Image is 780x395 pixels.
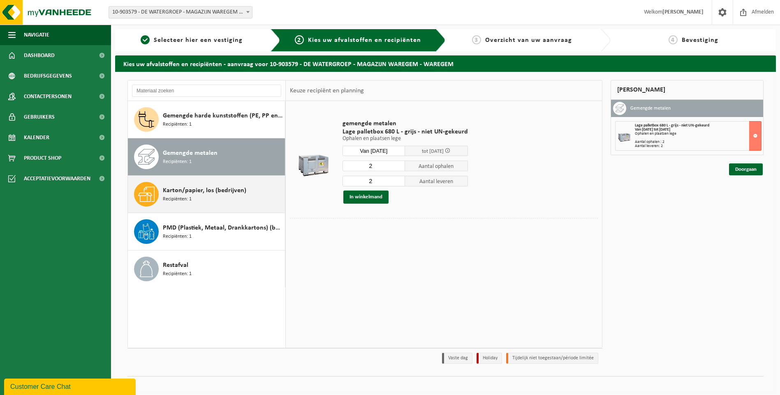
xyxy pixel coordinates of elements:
[405,176,468,186] span: Aantal leveren
[128,101,285,138] button: Gemengde harde kunststoffen (PE, PP en PVC), recycleerbaar (industrieel) Recipiënten: 1
[308,37,421,44] span: Kies uw afvalstoffen en recipiënten
[163,111,283,121] span: Gemengde harde kunststoffen (PE, PP en PVC), recycleerbaar (industrieel)
[163,121,192,129] span: Recipiënten: 1
[635,144,761,148] div: Aantal leveren: 2
[682,37,718,44] span: Bevestiging
[141,35,150,44] span: 1
[635,140,761,144] div: Aantal ophalen : 2
[24,45,55,66] span: Dashboard
[24,107,55,127] span: Gebruikers
[128,250,285,287] button: Restafval Recipiënten: 1
[24,66,72,86] span: Bedrijfsgegevens
[24,148,61,168] span: Product Shop
[286,80,368,101] div: Keuze recipiënt en planning
[163,270,192,278] span: Recipiënten: 1
[115,55,776,71] h2: Kies uw afvalstoffen en recipiënten - aanvraag voor 10-903579 - DE WATERGROEP - MAGAZIJN WAREGEM ...
[109,6,252,18] span: 10-903579 - DE WATERGROEP - MAGAZIJN WAREGEM - WAREGEM
[506,353,598,364] li: Tijdelijk niet toegestaan/période limitée
[24,168,90,189] span: Acceptatievoorwaarden
[343,191,389,204] button: In winkelmand
[24,127,49,148] span: Kalender
[163,148,218,158] span: Gemengde metalen
[635,123,709,128] span: Lage palletbox 680 L - grijs - niet UN-gekeurd
[132,85,281,97] input: Materiaal zoeken
[630,102,671,115] h3: Gemengde metalen
[343,146,405,156] input: Selecteer datum
[4,377,137,395] iframe: chat widget
[343,136,468,142] p: Ophalen en plaatsen lege
[343,119,468,128] span: gemengde metalen
[109,7,252,18] span: 10-903579 - DE WATERGROEP - MAGAZIJN WAREGEM - WAREGEM
[24,25,49,45] span: Navigatie
[477,353,502,364] li: Holiday
[128,138,285,176] button: Gemengde metalen Recipiënten: 1
[343,128,468,136] span: Lage palletbox 680 L - grijs - niet UN-gekeurd
[442,353,472,364] li: Vaste dag
[422,149,444,154] span: tot [DATE]
[163,260,188,270] span: Restafval
[24,86,72,107] span: Contactpersonen
[662,9,704,15] strong: [PERSON_NAME]
[472,35,481,44] span: 3
[635,127,670,132] strong: Van [DATE] tot [DATE]
[295,35,304,44] span: 2
[405,161,468,171] span: Aantal ophalen
[154,37,243,44] span: Selecteer hier een vestiging
[119,35,264,45] a: 1Selecteer hier een vestiging
[729,163,763,175] a: Doorgaan
[163,233,192,241] span: Recipiënten: 1
[163,158,192,166] span: Recipiënten: 1
[485,37,572,44] span: Overzicht van uw aanvraag
[128,176,285,213] button: Karton/papier, los (bedrijven) Recipiënten: 1
[163,186,246,195] span: Karton/papier, los (bedrijven)
[128,213,285,250] button: PMD (Plastiek, Metaal, Drankkartons) (bedrijven) Recipiënten: 1
[669,35,678,44] span: 4
[635,132,761,136] div: Ophalen en plaatsen lege
[163,223,283,233] span: PMD (Plastiek, Metaal, Drankkartons) (bedrijven)
[163,195,192,203] span: Recipiënten: 1
[611,80,764,100] div: [PERSON_NAME]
